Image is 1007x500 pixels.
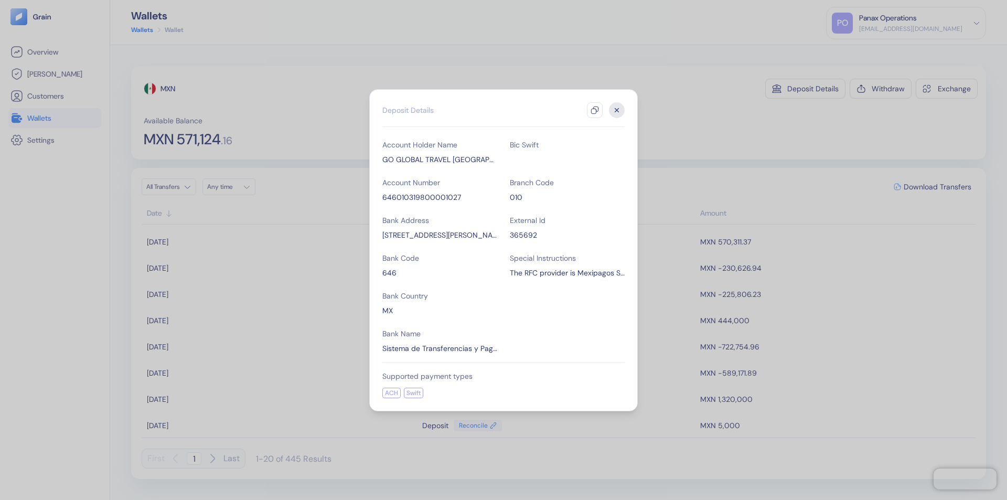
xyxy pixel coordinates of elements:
[382,215,497,226] div: Bank Address
[382,291,497,301] div: Bank Country
[510,192,625,203] div: 010
[510,253,625,263] div: Special Instructions
[510,140,625,150] div: Bic Swift
[382,371,625,381] div: Supported payment types
[404,388,423,398] div: Swift
[382,388,401,398] div: ACH
[382,230,497,240] div: Av.Insurgentes Sur 1425, Insurgentes mixcoac, Benito Juarez, 03920 Ciudad de Mexico, CDMX, Mexico
[382,105,434,115] div: Deposit Details
[382,154,497,165] div: GO GLOBAL TRAVEL BULGARIA EOOD TransferMate
[382,177,497,188] div: Account Number
[382,268,497,278] div: 646
[382,343,497,354] div: Sistema de Transferencias y Pagos STP
[382,253,497,263] div: Bank Code
[510,268,625,278] div: The RFC provider is Mexipagos SA DE CV, RFC is MEX2003191F4. Add reference - For Benefit of GoGlo...
[510,215,625,226] div: External Id
[510,177,625,188] div: Branch Code
[382,328,497,339] div: Bank Name
[382,192,497,203] div: 646010319800001027
[382,140,497,150] div: Account Holder Name
[382,305,497,316] div: MX
[510,230,625,240] div: 365692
